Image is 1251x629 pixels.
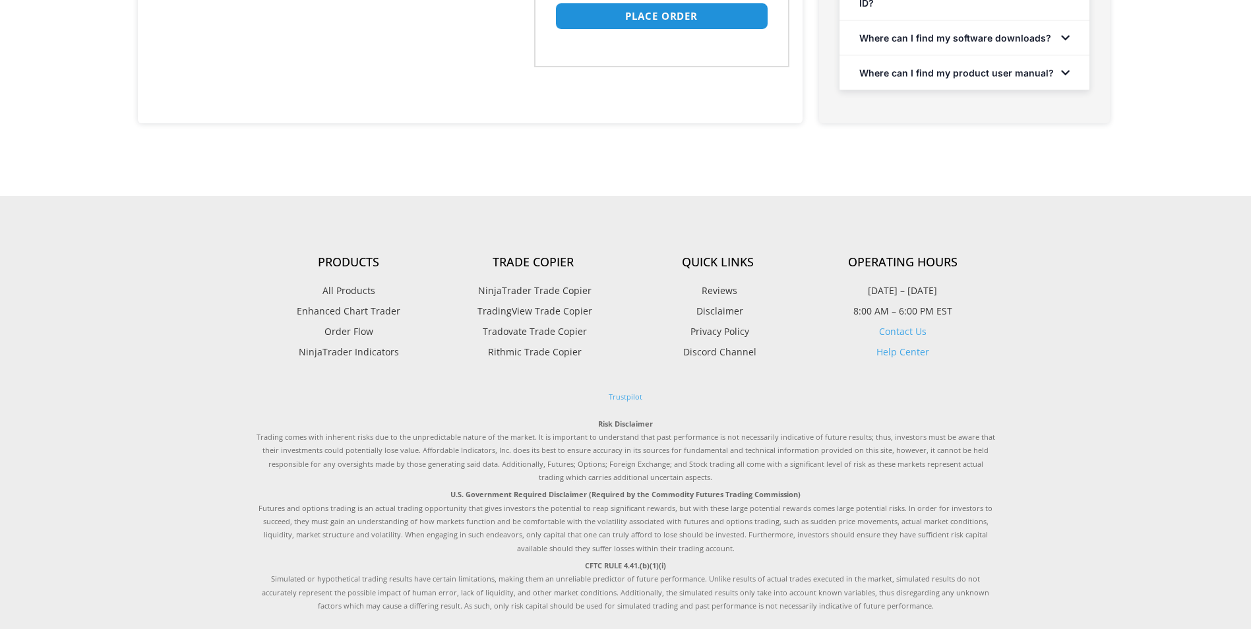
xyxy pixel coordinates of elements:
[257,417,995,485] p: Trading comes with inherent risks due to the unpredictable nature of the market. It is important ...
[585,560,666,570] strong: CFTC RULE 4.41.(b)(1)(i)
[839,55,1089,90] div: Where can I find my product user manual?
[626,303,810,320] a: Disclaimer
[441,282,626,299] a: NinjaTrader Trade Copier
[810,303,995,320] p: 8:00 AM – 6:00 PM EST
[257,303,441,320] a: Enhanced Chart Trader
[626,344,810,361] a: Discord Channel
[698,282,737,299] span: Reviews
[687,323,749,340] span: Privacy Policy
[257,323,441,340] a: Order Flow
[297,303,400,320] span: Enhanced Chart Trader
[441,323,626,340] a: Tradovate Trade Copier
[485,344,582,361] span: Rithmic Trade Copier
[693,303,743,320] span: Disclaimer
[555,3,768,30] button: Place order
[598,419,653,429] strong: Risk Disclaimer
[257,282,441,299] a: All Products
[839,20,1089,55] div: Where can I find my software downloads?
[810,282,995,299] p: [DATE] – [DATE]
[441,303,626,320] a: TradingView Trade Copier
[626,282,810,299] a: Reviews
[879,325,927,338] a: Contact Us
[299,344,399,361] span: NinjaTrader Indicators
[441,255,626,270] h4: Trade Copier
[626,323,810,340] a: Privacy Policy
[257,488,995,555] p: Futures and options trading is an actual trading opportunity that gives investors the potential t...
[876,345,929,358] a: Help Center
[859,32,1051,44] a: Where can I find my software downloads?
[680,344,756,361] span: Discord Channel
[474,303,592,320] span: TradingView Trade Copier
[626,255,810,270] h4: Quick Links
[450,489,801,499] strong: U.S. Government Required Disclaimer (Required by the Commodity Futures Trading Commission)
[257,559,995,613] p: Simulated or hypothetical trading results have certain limitations, making them an unreliable pre...
[322,282,375,299] span: All Products
[475,282,592,299] span: NinjaTrader Trade Copier
[257,344,441,361] a: NinjaTrader Indicators
[859,67,1054,78] a: Where can I find my product user manual?
[479,323,587,340] span: Tradovate Trade Copier
[324,323,373,340] span: Order Flow
[609,392,642,402] a: Trustpilot
[441,344,626,361] a: Rithmic Trade Copier
[257,255,441,270] h4: Products
[810,255,995,270] h4: Operating Hours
